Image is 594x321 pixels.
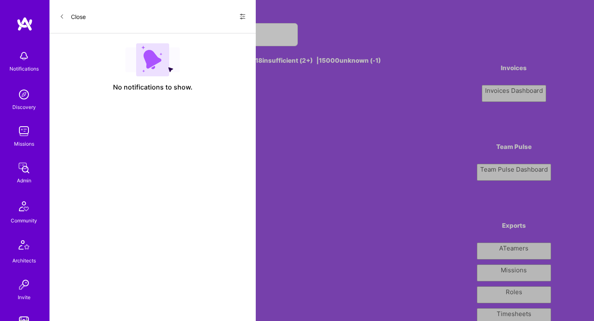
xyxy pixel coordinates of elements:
[16,86,32,103] img: discovery
[12,103,36,111] div: Discovery
[59,10,86,23] button: Close
[113,83,193,92] span: No notifications to show.
[16,48,32,64] img: bell
[16,160,32,176] img: admin teamwork
[11,216,37,225] div: Community
[18,293,31,302] div: Invite
[14,236,34,256] img: Architects
[125,43,180,76] img: empty
[16,17,33,31] img: logo
[9,64,39,73] div: Notifications
[12,256,36,265] div: Architects
[14,139,34,148] div: Missions
[17,176,31,185] div: Admin
[16,276,32,293] img: Invite
[16,123,32,139] img: teamwork
[14,196,34,216] img: Community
